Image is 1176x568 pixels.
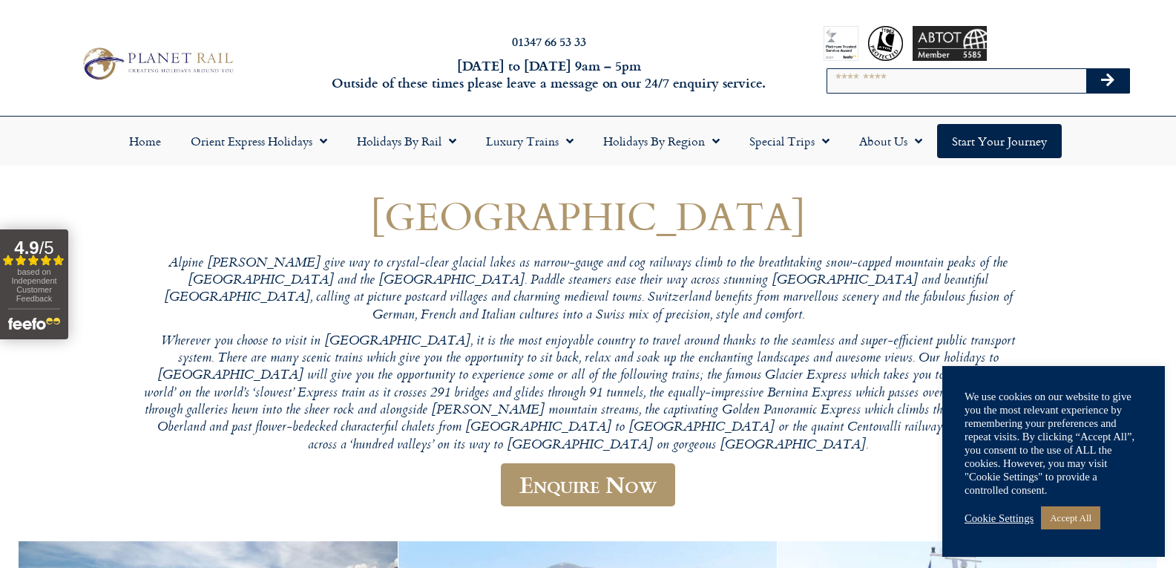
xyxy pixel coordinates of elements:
nav: Menu [7,124,1169,158]
a: Holidays by Rail [342,124,471,158]
a: Holidays by Region [588,124,735,158]
a: Special Trips [735,124,844,158]
a: Orient Express Holidays [176,124,342,158]
img: Planet Rail Train Holidays Logo [76,44,237,83]
a: 01347 66 53 33 [512,33,586,50]
p: Alpine [PERSON_NAME] give way to crystal-clear glacial lakes as narrow-gauge and cog railways cli... [143,255,1034,324]
a: Start your Journey [937,124,1062,158]
a: About Us [844,124,937,158]
h6: [DATE] to [DATE] 9am – 5pm Outside of these times please leave a message on our 24/7 enquiry serv... [318,57,781,92]
a: Cookie Settings [965,512,1034,525]
button: Search [1086,69,1129,93]
h1: [GEOGRAPHIC_DATA] [143,194,1034,238]
div: We use cookies on our website to give you the most relevant experience by remembering your prefer... [965,390,1143,497]
a: Luxury Trains [471,124,588,158]
a: Accept All [1041,506,1100,529]
p: Wherever you choose to visit in [GEOGRAPHIC_DATA], it is the most enjoyable country to travel aro... [143,333,1034,454]
a: Home [114,124,176,158]
a: Enquire Now [501,463,675,507]
div: Blocked (selector): [942,366,1165,557]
